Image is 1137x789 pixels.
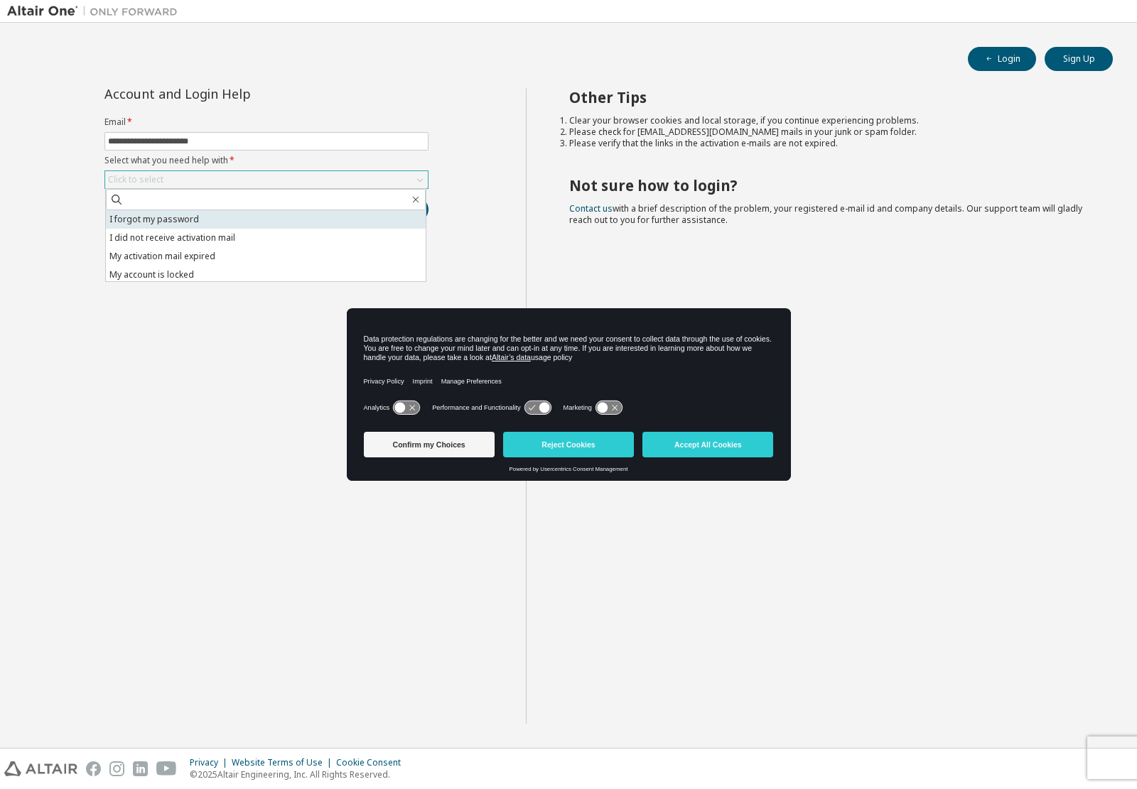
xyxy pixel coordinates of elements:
[968,47,1036,71] button: Login
[232,757,336,768] div: Website Terms of Use
[1045,47,1113,71] button: Sign Up
[190,757,232,768] div: Privacy
[7,4,185,18] img: Altair One
[569,176,1088,195] h2: Not sure how to login?
[106,210,426,229] li: I forgot my password
[105,171,428,188] div: Click to select
[569,202,1082,226] span: with a brief description of the problem, your registered e-mail id and company details. Our suppo...
[104,116,429,128] label: Email
[569,126,1088,138] li: Please check for [EMAIL_ADDRESS][DOMAIN_NAME] mails in your junk or spam folder.
[133,761,148,776] img: linkedin.svg
[109,761,124,776] img: instagram.svg
[569,88,1088,107] h2: Other Tips
[569,115,1088,126] li: Clear your browser cookies and local storage, if you continue experiencing problems.
[86,761,101,776] img: facebook.svg
[569,202,613,214] a: Contact us
[156,761,177,776] img: youtube.svg
[336,757,409,768] div: Cookie Consent
[4,761,77,776] img: altair_logo.svg
[108,174,163,185] div: Click to select
[190,768,409,780] p: © 2025 Altair Engineering, Inc. All Rights Reserved.
[104,88,364,99] div: Account and Login Help
[104,155,429,166] label: Select what you need help with
[569,138,1088,149] li: Please verify that the links in the activation e-mails are not expired.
